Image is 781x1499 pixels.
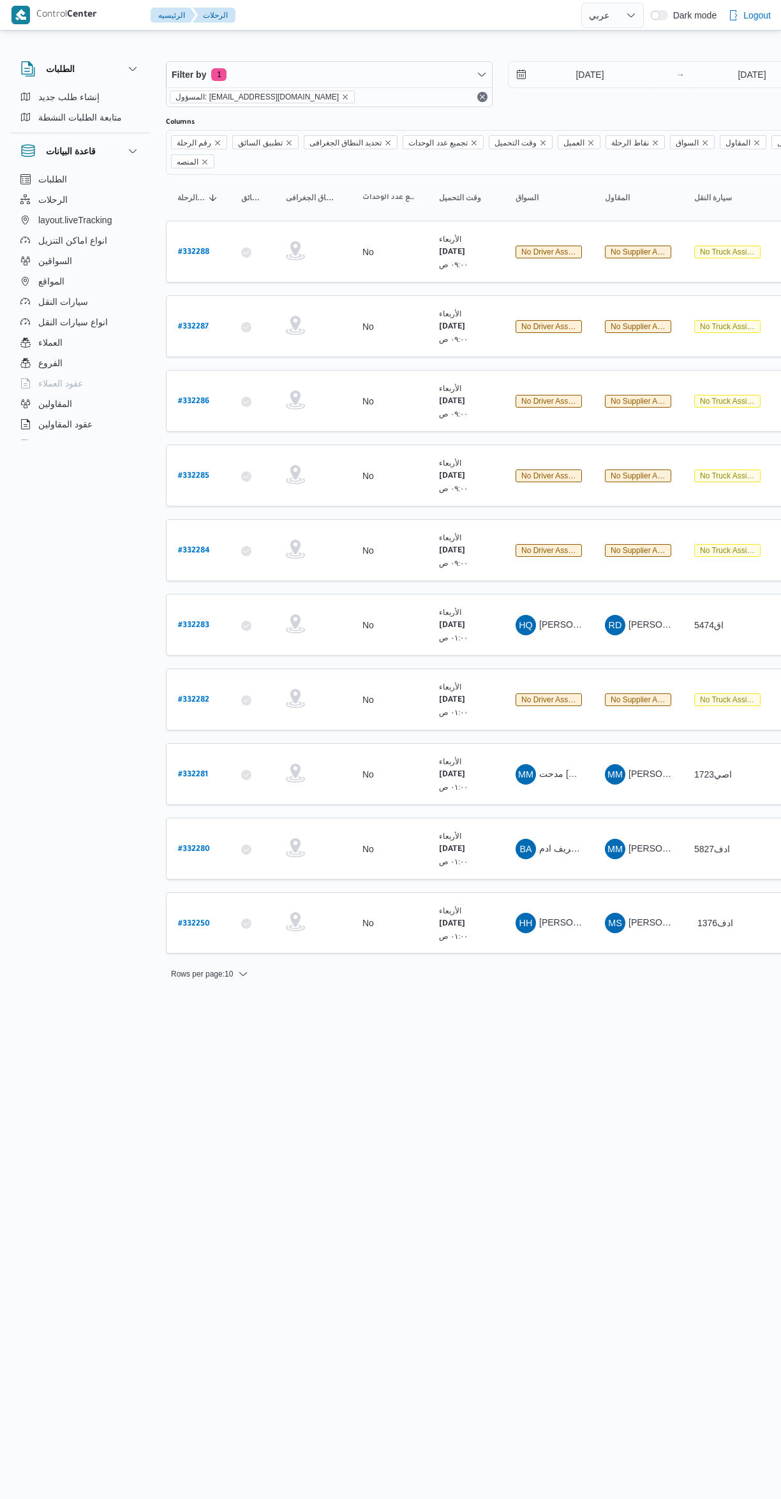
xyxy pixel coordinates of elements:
[362,843,374,855] div: No
[178,691,209,708] a: #332282
[362,769,374,780] div: No
[439,857,468,866] small: ٠١:٠٠ ص
[611,136,648,150] span: نقاط الرحلة
[605,913,625,933] div: Muhammad Slah Abad Alhada Abad Alhamaid
[439,783,468,791] small: ٠١:٠٠ ص
[309,136,382,150] span: تحديد النطاق الجغرافى
[668,10,717,20] span: Dark mode
[521,322,587,331] span: No driver assigned
[700,471,764,480] span: No truck assigned
[178,248,209,257] b: # 332288
[516,469,582,482] span: No Driver Assigned
[38,396,72,411] span: المقاولين
[38,294,88,309] span: سيارات النقل
[700,322,764,331] span: No truck assigned
[232,135,298,149] span: تطبيق السائق
[521,471,587,480] span: No driver assigned
[587,139,595,147] button: Remove العميل from selection in this group
[166,117,195,128] label: Columns
[700,695,764,704] span: No truck assigned
[38,89,100,105] span: إنشاء طلب جديد
[516,693,582,706] span: No Driver Assigned
[611,322,684,331] span: No supplier assigned
[193,8,235,23] button: الرحلات
[605,693,671,706] span: No Supplier Assigned
[178,621,209,630] b: # 332283
[516,395,582,408] span: No Driver Assigned
[439,920,465,929] b: [DATE]
[516,839,536,859] div: Babakir Abkir Khrif Adam
[171,135,227,149] span: رقم الرحلة
[178,915,210,932] a: #332250
[11,6,30,24] img: X8yXhbKr1z7QwAAAABJRU5ErkJggg==
[539,917,688,927] span: [PERSON_NAME] [PERSON_NAME]
[516,544,582,557] span: No Driver Assigned
[175,91,339,103] span: المسؤول: [EMAIL_ADDRESS][DOMAIN_NAME]
[694,769,732,779] span: اصي1723
[439,608,461,616] small: الأربعاء
[439,757,461,765] small: الأربعاء
[611,695,684,704] span: No supplier assigned
[609,615,622,635] span: RD
[439,621,465,630] b: [DATE]
[10,87,151,133] div: الطلبات
[15,394,145,414] button: المقاولين
[516,246,582,258] span: No Driver Assigned
[304,135,398,149] span: تحديد النطاق الجغرافى
[38,376,83,391] span: عقود العملاء
[439,384,461,392] small: الأربعاء
[15,251,145,271] button: السواقين
[151,8,195,23] button: الرئيسيه
[558,135,600,149] span: العميل
[670,135,715,149] span: السواق
[38,335,63,350] span: العملاء
[439,459,461,467] small: الأربعاء
[516,320,582,333] span: No Driver Assigned
[439,484,468,492] small: ٠٩:٠٠ ص
[720,135,766,149] span: المقاول
[362,694,374,705] div: No
[170,91,355,103] span: المسؤول: mostafa.elrouby@illa.com.eg
[178,542,210,559] a: #332284
[362,395,374,407] div: No
[563,136,584,150] span: العميل
[362,619,374,631] div: No
[178,845,210,854] b: # 332280
[177,193,205,203] span: رقم الرحلة; Sorted in descending order
[67,10,97,20] b: Center
[439,260,468,269] small: ٠٩:٠٠ ص
[15,210,145,230] button: layout.liveTracking
[38,274,64,289] span: المواقع
[439,323,465,332] b: [DATE]
[439,633,468,642] small: ٠١:٠٠ ص
[694,320,761,333] span: No Truck Assigned
[38,172,67,187] span: الطلبات
[519,913,533,933] span: HH
[439,335,468,343] small: ٠٩:٠٠ ص
[238,136,282,150] span: تطبيق السائق
[46,61,75,77] h3: الطلبات
[10,169,151,445] div: قاعدة البيانات
[516,764,536,785] div: Mdht Muhammad Khalail Aid Aros
[178,920,210,929] b: # 332250
[15,312,145,332] button: انواع سيارات النقل
[201,158,209,166] button: Remove المنصه from selection in this group
[177,155,198,169] span: المنصه
[166,966,253,982] button: Rows per page:10
[403,135,484,149] span: تجميع عدد الوحدات
[694,469,761,482] span: No Truck Assigned
[15,107,145,128] button: متابعة الطلبات النشطة
[285,139,293,147] button: Remove تطبيق السائق from selection in this group
[539,619,613,629] span: [PERSON_NAME]
[178,840,210,857] a: #332280
[605,320,671,333] span: No Supplier Assigned
[605,246,671,258] span: No Supplier Assigned
[214,139,221,147] button: Remove رقم الرحلة from selection in this group
[38,233,107,248] span: انواع اماكن التنزيل
[475,89,490,105] button: Remove
[167,62,492,87] button: Filter by1 active filters
[694,620,724,630] span: اق5474
[700,546,764,555] span: No truck assigned
[15,169,145,189] button: الطلبات
[15,230,145,251] button: انواع اماكن التنزيل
